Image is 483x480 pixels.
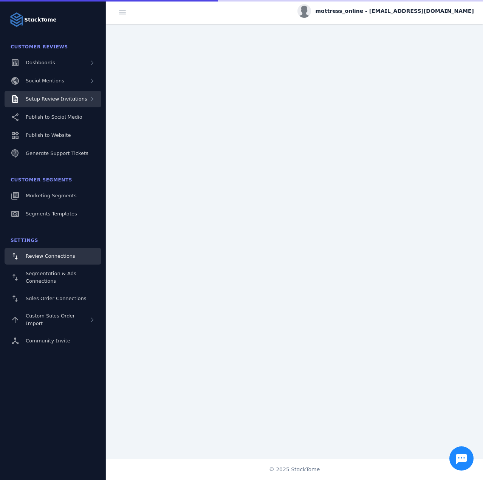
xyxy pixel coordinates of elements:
[5,127,101,144] a: Publish to Website
[26,193,76,198] span: Marketing Segments
[26,313,75,326] span: Custom Sales Order Import
[297,4,311,18] img: profile.jpg
[5,333,101,349] a: Community Invite
[5,206,101,222] a: Segments Templates
[5,145,101,162] a: Generate Support Tickets
[5,290,101,307] a: Sales Order Connections
[26,132,71,138] span: Publish to Website
[24,16,57,24] strong: StackTome
[26,78,64,84] span: Social Mentions
[26,96,87,102] span: Setup Review Invitations
[11,238,38,243] span: Settings
[26,114,82,120] span: Publish to Social Media
[11,44,68,50] span: Customer Reviews
[5,187,101,204] a: Marketing Segments
[5,266,101,289] a: Segmentation & Ads Connections
[269,466,320,474] span: © 2025 StackTome
[26,253,75,259] span: Review Connections
[26,296,86,301] span: Sales Order Connections
[5,109,101,125] a: Publish to Social Media
[9,12,24,27] img: Logo image
[11,177,72,183] span: Customer Segments
[26,150,88,156] span: Generate Support Tickets
[5,248,101,265] a: Review Connections
[26,271,76,284] span: Segmentation & Ads Connections
[26,60,55,65] span: Dashboards
[26,338,70,344] span: Community Invite
[297,4,474,18] button: mattress_online - [EMAIL_ADDRESS][DOMAIN_NAME]
[26,211,77,217] span: Segments Templates
[316,7,474,15] span: mattress_online - [EMAIL_ADDRESS][DOMAIN_NAME]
